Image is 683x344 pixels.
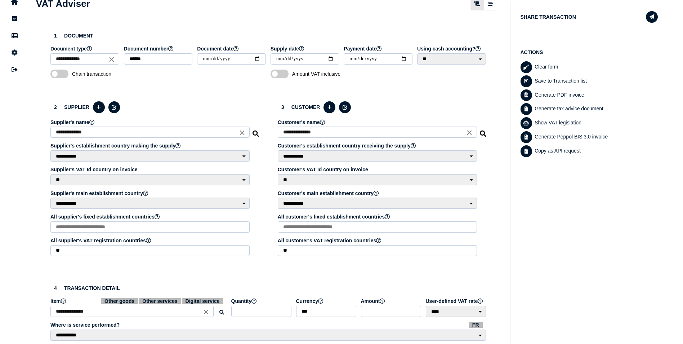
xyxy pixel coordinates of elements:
[50,102,61,112] div: 2
[50,31,61,41] div: 1
[521,61,532,73] button: Clear form data from invoice panel
[533,74,658,88] div: Save to Transaction list
[465,129,473,137] i: Close
[93,101,105,113] button: Add a new supplier to the database
[646,11,658,23] button: Share transaction
[43,93,267,269] section: Define the seller
[533,144,658,158] div: Copy as API request
[278,143,478,149] label: Customer's establishment country receiving the supply
[521,103,532,115] button: Generate tax advice document
[521,145,532,157] button: Copy data as API request body to clipboard
[50,298,228,304] label: Item
[7,11,22,26] button: Tasks
[339,101,351,113] button: Edit selected customer in the database
[521,14,576,20] h1: Share transaction
[533,116,658,130] div: Show VAT legislation
[50,31,487,41] h3: Document
[50,167,251,172] label: Supplier's VAT Id country on invoice
[344,46,414,52] label: Payment date
[533,130,658,144] div: Generate Peppol BIS 3.0 invoice
[197,46,267,52] label: Document date
[292,71,368,77] span: Amount VAT inclusive
[108,101,120,113] button: Edit selected supplier in the database
[124,46,194,52] label: Document number
[108,55,116,63] i: Close
[50,46,120,52] label: Document type
[182,298,223,304] span: Digital service
[139,298,181,304] span: Other services
[238,129,246,137] i: Close
[469,322,483,328] span: FR
[50,143,251,149] label: Supplier's establishment country making the supply
[521,49,658,55] h1: Actions
[50,100,260,114] h3: Supplier
[323,101,335,113] button: Add a new customer to the database
[50,46,120,70] app-field: Select a document type
[101,298,138,304] span: Other goods
[72,71,148,77] span: Chain transaction
[231,298,293,304] label: Quantity
[7,45,22,60] button: Manage settings
[480,128,487,134] i: Search for a dummy customer
[278,119,478,125] label: Customer's name
[216,306,228,318] button: Search for an item by HS code or use natural language description
[426,298,487,304] label: User-defined VAT rate
[521,75,532,87] button: Save transaction
[533,60,658,74] div: Clear form
[202,308,210,316] i: Close
[278,102,288,112] div: 3
[361,298,422,304] label: Amount
[278,238,478,243] label: All customer's VAT registration countries
[271,46,340,52] label: Supply date
[50,119,251,125] label: Supplier's name
[521,89,532,101] button: Generate pdf
[50,190,251,196] label: Supplier's main establishment country
[278,190,478,196] label: Customer's main establishment country
[50,283,61,293] div: 4
[253,128,260,134] i: Search for a dummy seller
[278,214,478,220] label: All customer's fixed establishment countries
[7,62,22,77] button: Sign out
[278,167,478,172] label: Customer's VAT Id country on invoice
[50,322,487,328] label: Where is service performed?
[7,28,22,43] button: Data manager
[533,88,658,102] div: Generate PDF invoice
[278,100,487,114] h3: Customer
[533,102,658,116] div: Generate tax advice document
[521,117,532,129] button: Show VAT legislation
[50,238,251,243] label: All supplier's VAT registration countries
[50,283,487,293] h3: Transaction detail
[417,46,487,52] label: Using cash accounting?
[50,214,251,220] label: All supplier's fixed establishment countries
[296,298,357,304] label: Currency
